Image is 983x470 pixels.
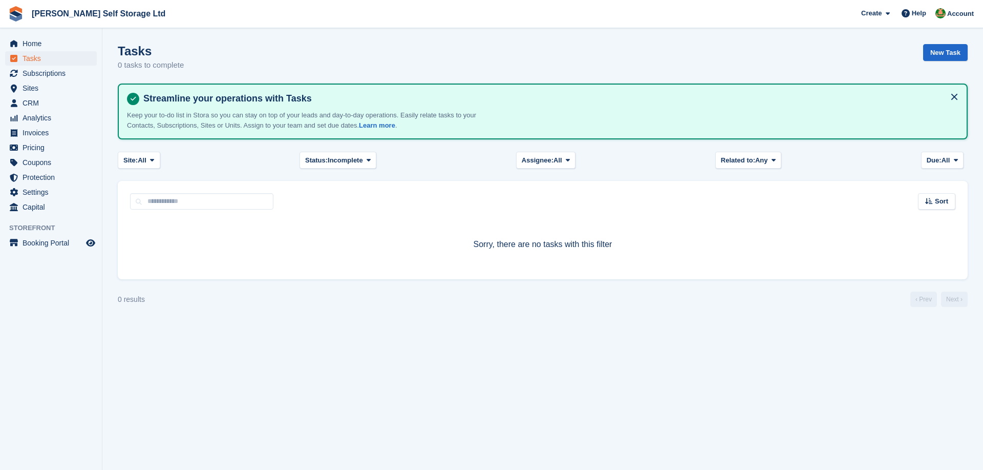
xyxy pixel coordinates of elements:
[5,170,97,185] a: menu
[359,121,395,129] a: Learn more
[23,126,84,140] span: Invoices
[921,152,964,169] button: Due: All
[84,237,97,249] a: Preview store
[23,81,84,95] span: Sites
[28,5,169,22] a: [PERSON_NAME] Self Storage Ltd
[23,111,84,125] span: Analytics
[23,66,84,80] span: Subscriptions
[516,152,576,169] button: Assignee: All
[935,8,946,18] img: Joshua Wild
[715,152,781,169] button: Related to: Any
[138,155,146,166] span: All
[5,185,97,199] a: menu
[8,6,24,22] img: stora-icon-8386f47178a22dfd0bd8f6a31ec36ba5ce8667c1dd55bd0f319d3a0aa187defe.svg
[23,200,84,214] span: Capital
[910,292,937,307] a: Previous
[23,51,84,66] span: Tasks
[328,155,363,166] span: Incomplete
[721,155,755,166] span: Related to:
[130,238,955,251] p: Sorry, there are no tasks with this filter
[912,8,926,18] span: Help
[923,44,968,61] a: New Task
[5,96,97,110] a: menu
[23,155,84,170] span: Coupons
[942,155,950,166] span: All
[5,236,97,250] a: menu
[123,155,138,166] span: Site:
[5,51,97,66] a: menu
[935,196,948,207] span: Sort
[861,8,882,18] span: Create
[5,81,97,95] a: menu
[5,126,97,140] a: menu
[5,200,97,214] a: menu
[941,292,968,307] a: Next
[9,223,102,233] span: Storefront
[139,93,958,105] h4: Streamline your operations with Tasks
[118,44,184,58] h1: Tasks
[118,152,160,169] button: Site: All
[553,155,562,166] span: All
[23,185,84,199] span: Settings
[5,36,97,51] a: menu
[522,155,553,166] span: Assignee:
[127,110,485,130] p: Keep your to-do list in Stora so you can stay on top of your leads and day-to-day operations. Eas...
[23,170,84,185] span: Protection
[5,140,97,155] a: menu
[300,152,376,169] button: Status: Incomplete
[23,96,84,110] span: CRM
[5,111,97,125] a: menu
[927,155,942,166] span: Due:
[947,9,974,19] span: Account
[23,36,84,51] span: Home
[5,155,97,170] a: menu
[908,292,970,307] nav: Page
[5,66,97,80] a: menu
[118,59,184,71] p: 0 tasks to complete
[755,155,768,166] span: Any
[305,155,328,166] span: Status:
[23,140,84,155] span: Pricing
[23,236,84,250] span: Booking Portal
[118,294,145,305] div: 0 results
